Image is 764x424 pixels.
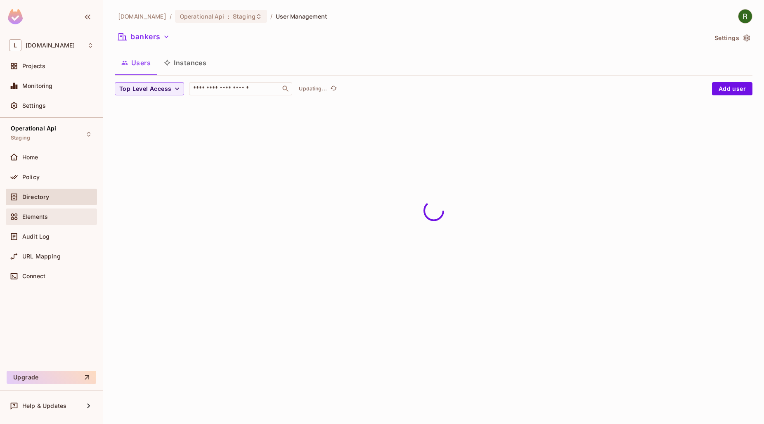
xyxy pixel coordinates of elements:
span: refresh [330,85,337,93]
button: Top Level Access [115,82,184,95]
span: Operational Api [11,125,56,132]
p: Updating... [299,85,327,92]
button: Users [115,52,157,73]
span: Settings [22,102,46,109]
img: SReyMgAAAABJRU5ErkJggg== [8,9,23,24]
button: Upgrade [7,371,96,384]
span: Directory [22,194,49,200]
span: Home [22,154,38,161]
span: Connect [22,273,45,280]
button: Instances [157,52,213,73]
span: Elements [22,213,48,220]
span: Audit Log [22,233,50,240]
li: / [270,12,272,20]
li: / [170,12,172,20]
span: Operational Api [180,12,224,20]
span: Projects [22,63,45,69]
span: Top Level Access [119,84,171,94]
button: refresh [329,84,338,94]
button: Settings [711,31,752,45]
span: Staging [233,12,255,20]
button: bankers [115,30,173,43]
span: the active workspace [118,12,166,20]
span: : [227,13,230,20]
span: URL Mapping [22,253,61,260]
span: Click to refresh data [327,84,338,94]
span: User Management [276,12,327,20]
span: L [9,39,21,51]
span: Staging [11,135,30,141]
button: Add user [712,82,752,95]
img: Rodrigo López Rojas [738,9,752,23]
span: Policy [22,174,40,180]
span: Workspace: lakpa.cl [26,42,75,49]
span: Monitoring [22,83,53,89]
span: Help & Updates [22,403,66,409]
